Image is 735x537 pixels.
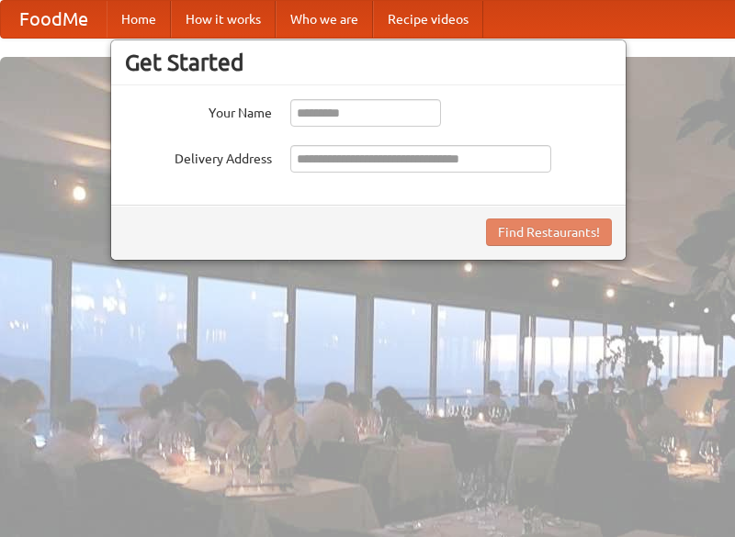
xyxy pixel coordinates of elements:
a: Home [107,1,171,38]
label: Your Name [125,99,272,122]
button: Find Restaurants! [486,218,612,246]
label: Delivery Address [125,145,272,168]
a: Who we are [276,1,373,38]
h3: Get Started [125,49,612,76]
a: FoodMe [1,1,107,38]
a: Recipe videos [373,1,483,38]
a: How it works [171,1,276,38]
